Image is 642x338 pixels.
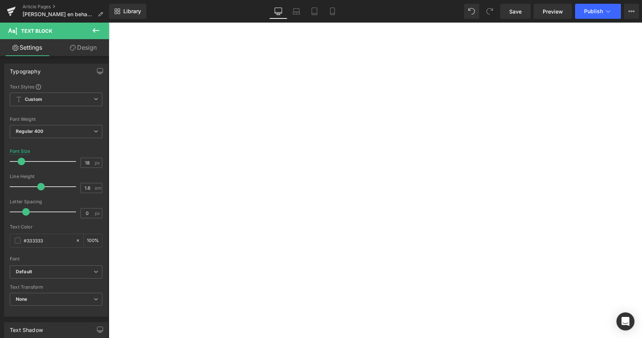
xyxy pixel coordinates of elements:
[575,4,621,19] button: Publish
[16,128,44,134] b: Regular 400
[10,224,102,230] div: Text Color
[10,117,102,122] div: Font Weight
[287,4,305,19] a: Laptop
[10,84,102,90] div: Text Styles
[16,269,32,275] i: Default
[10,199,102,204] div: Letter Spacing
[305,4,323,19] a: Tablet
[624,4,639,19] button: More
[95,160,101,165] span: px
[482,4,497,19] button: Redo
[584,8,603,14] span: Publish
[10,174,102,179] div: Line Height
[24,236,72,245] input: Color
[109,4,146,19] a: New Library
[123,8,141,15] span: Library
[534,4,572,19] a: Preview
[10,323,43,333] div: Text Shadow
[10,64,41,75] div: Typography
[269,4,287,19] a: Desktop
[16,296,27,302] b: None
[84,234,102,247] div: %
[323,4,341,19] a: Mobile
[95,186,101,190] span: em
[95,211,101,216] span: px
[509,8,522,15] span: Save
[10,256,102,262] div: Font
[25,96,42,103] b: Custom
[616,312,634,330] div: Open Intercom Messenger
[10,285,102,290] div: Text Transform
[21,28,52,34] span: Text Block
[56,39,111,56] a: Design
[464,4,479,19] button: Undo
[23,11,95,17] span: [PERSON_NAME] en behandelingen voor je haar om het seizoen te omarmen
[543,8,563,15] span: Preview
[10,149,30,154] div: Font Size
[23,4,109,10] a: Article Pages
